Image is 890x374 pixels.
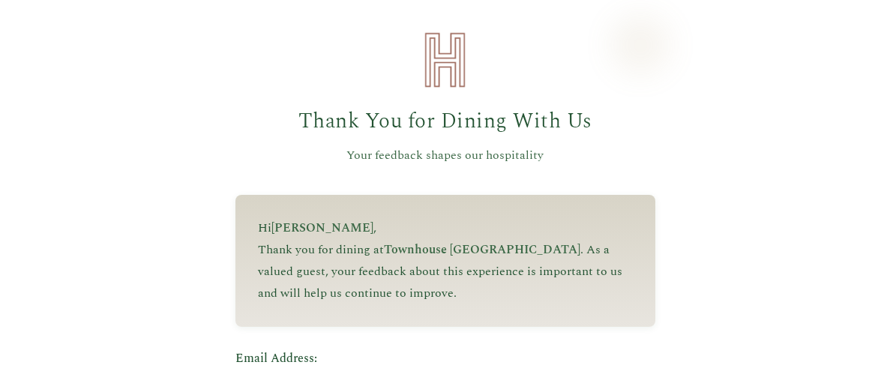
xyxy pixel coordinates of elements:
img: Heirloom Hospitality Logo [415,30,475,90]
p: Hi , [258,217,633,239]
p: Your feedback shapes our hospitality [235,146,655,166]
span: [PERSON_NAME] [271,219,373,237]
p: Thank you for dining at . As a valued guest, your feedback about this experience is important to ... [258,239,633,304]
h1: Thank You for Dining With Us [235,105,655,139]
span: Townhouse [GEOGRAPHIC_DATA] [384,241,580,259]
label: Email Address: [235,349,655,369]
